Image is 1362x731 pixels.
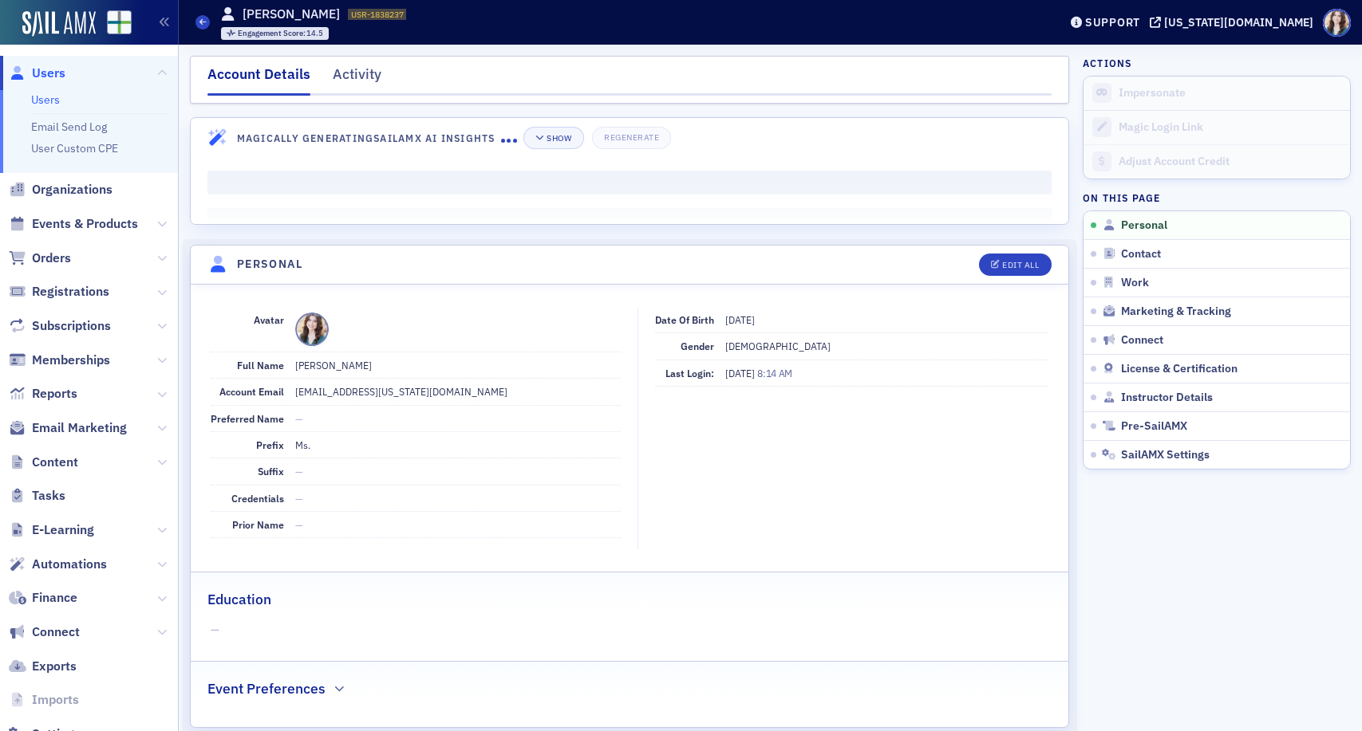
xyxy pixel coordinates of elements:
a: Adjust Account Credit [1084,144,1350,179]
span: Subscriptions [32,317,111,335]
div: Support [1085,15,1140,29]
a: Content [9,454,78,471]
a: Orders [9,250,71,267]
div: Edit All [1002,261,1039,269]
span: Reports [32,385,77,403]
span: — [295,412,303,425]
span: Profile [1323,9,1351,37]
a: Users [31,92,60,107]
dd: Ms. [295,432,622,458]
h4: Personal [237,256,302,273]
span: E-Learning [32,521,94,539]
span: Connect [1121,333,1163,348]
span: License & Certification [1121,362,1238,376]
h1: [PERSON_NAME] [243,6,340,23]
span: USR-1838237 [351,9,404,20]
span: Pre-SailAMX [1121,419,1187,434]
a: Events & Products [9,215,138,233]
a: Email Marketing [9,419,127,437]
span: Suffix [258,465,284,478]
span: Exports [32,658,77,675]
span: Email Marketing [32,419,127,437]
img: SailAMX [22,11,96,37]
a: Reports [9,385,77,403]
span: Users [32,65,65,82]
a: Connect [9,623,80,641]
a: Organizations [9,181,113,198]
span: Personal [1121,218,1167,233]
span: Gender [681,340,714,352]
a: Imports [9,691,79,709]
a: E-Learning [9,521,94,539]
span: SailAMX Settings [1121,448,1210,462]
a: Registrations [9,283,109,301]
span: Tasks [32,487,65,505]
span: Avatar [254,313,284,326]
span: — [295,465,303,478]
span: Date of Birth [655,313,714,326]
dd: [EMAIL_ADDRESS][US_STATE][DOMAIN_NAME] [295,379,622,404]
span: — [295,518,303,531]
a: Email Send Log [31,120,107,134]
div: Account Details [207,64,310,96]
a: Exports [9,658,77,675]
span: Marketing & Tracking [1121,305,1231,319]
span: Finance [32,589,77,607]
div: Activity [333,64,381,93]
a: Finance [9,589,77,607]
div: Adjust Account Credit [1119,155,1342,169]
span: Contact [1121,247,1161,261]
button: Regenerate [592,127,671,149]
span: Automations [32,556,107,573]
span: — [211,622,1049,639]
button: [US_STATE][DOMAIN_NAME] [1150,17,1319,28]
h4: On this page [1083,191,1351,205]
div: Engagement Score: 14.5 [221,27,330,40]
a: Users [9,65,65,82]
span: Account Email [219,385,284,398]
span: Last Login: [665,367,714,379]
button: Edit All [979,253,1051,276]
h4: Magically Generating SailAMX AI Insights [237,131,501,145]
a: Automations [9,556,107,573]
span: Prior Name [232,518,284,531]
span: Preferred Name [211,412,284,425]
span: Registrations [32,283,109,301]
dd: [DEMOGRAPHIC_DATA] [725,333,1048,359]
h2: Event Preferences [207,678,326,699]
span: Imports [32,691,79,709]
span: Engagement Score : [238,28,307,38]
img: SailAMX [107,10,132,35]
div: Show [547,134,571,143]
span: 8:14 AM [757,367,792,379]
a: View Homepage [96,10,132,37]
dd: [PERSON_NAME] [295,352,622,378]
span: [DATE] [725,367,757,379]
a: Tasks [9,487,65,505]
span: Content [32,454,78,471]
a: Memberships [9,352,110,369]
span: [DATE] [725,313,755,326]
button: Impersonate [1119,86,1186,100]
span: Memberships [32,352,110,369]
span: Credentials [231,492,284,505]
div: Magic Login Link [1119,120,1342,135]
span: Connect [32,623,80,641]
a: Subscriptions [9,317,111,335]
span: Orders [32,250,71,267]
span: Organizations [32,181,113,198]
h4: Actions [1083,56,1132,70]
div: 14.5 [238,29,324,38]
div: [US_STATE][DOMAIN_NAME] [1164,15,1313,29]
span: Prefix [256,438,284,451]
span: Events & Products [32,215,138,233]
span: Instructor Details [1121,391,1213,405]
span: Full Name [237,359,284,371]
a: User Custom CPE [31,141,118,155]
button: Show [523,127,583,149]
span: — [295,492,303,505]
span: Work [1121,276,1149,290]
h2: Education [207,589,271,610]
